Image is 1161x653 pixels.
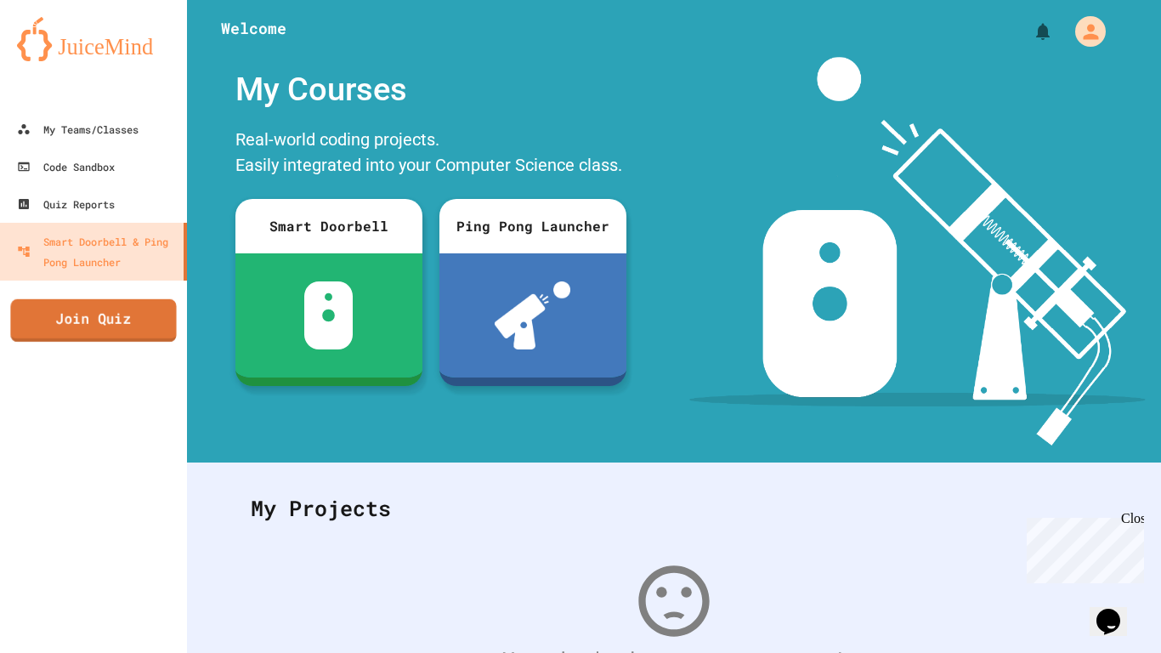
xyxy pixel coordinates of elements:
[227,122,635,186] div: Real-world coding projects. Easily integrated into your Computer Science class.
[689,57,1145,446] img: banner-image-my-projects.png
[1001,17,1057,46] div: My Notifications
[17,194,115,214] div: Quiz Reports
[495,281,570,349] img: ppl-with-ball.png
[227,57,635,122] div: My Courses
[7,7,117,108] div: Chat with us now!Close
[304,281,353,349] img: sdb-white.svg
[17,156,115,177] div: Code Sandbox
[10,299,176,342] a: Join Quiz
[17,17,170,61] img: logo-orange.svg
[235,199,422,253] div: Smart Doorbell
[1090,585,1144,636] iframe: chat widget
[1020,511,1144,583] iframe: chat widget
[1057,12,1110,51] div: My Account
[234,475,1114,542] div: My Projects
[17,119,139,139] div: My Teams/Classes
[17,231,177,272] div: Smart Doorbell & Ping Pong Launcher
[439,199,626,253] div: Ping Pong Launcher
